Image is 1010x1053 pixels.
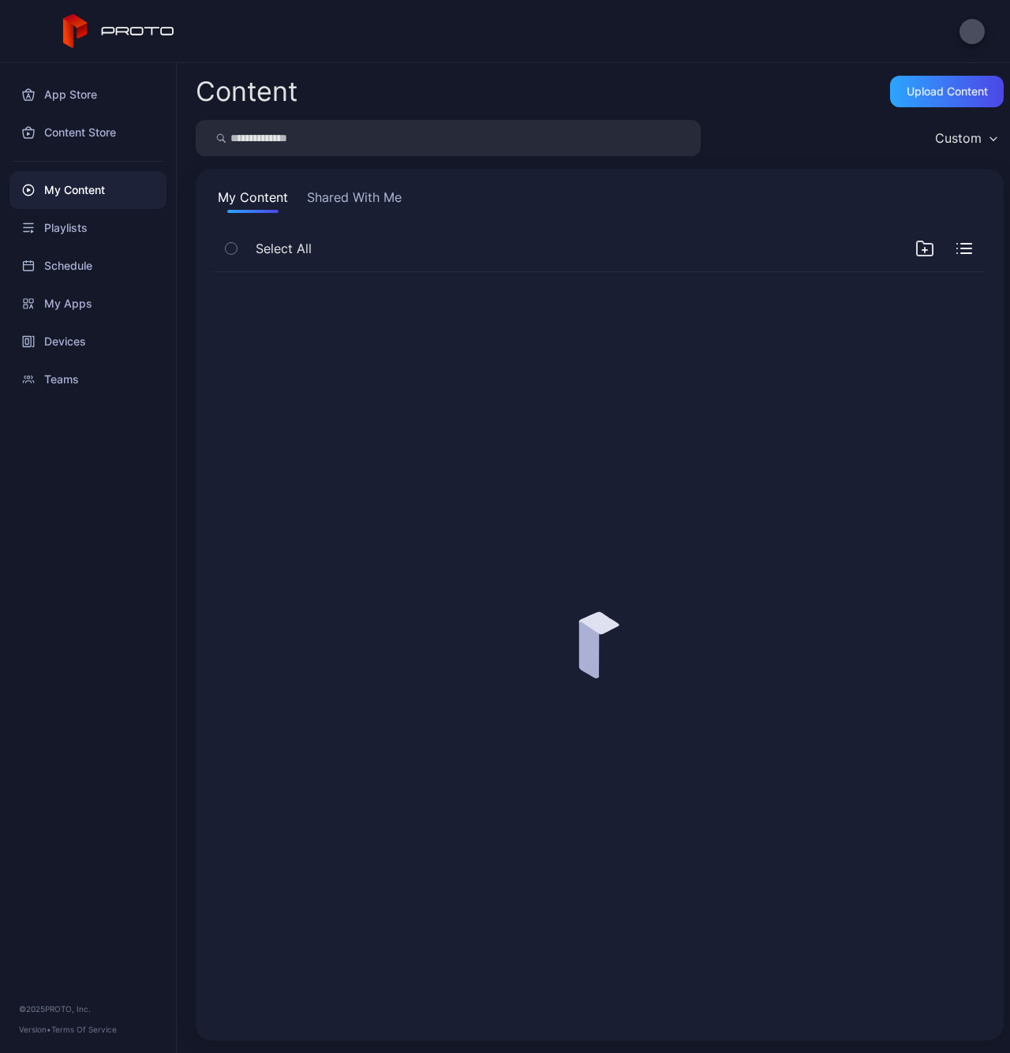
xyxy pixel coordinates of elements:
div: Custom [935,130,982,146]
button: Custom [927,120,1004,156]
button: Upload Content [890,76,1004,107]
div: © 2025 PROTO, Inc. [19,1003,157,1015]
a: App Store [9,76,166,114]
span: Select All [256,239,312,258]
div: Upload Content [907,85,988,98]
span: Version • [19,1025,51,1034]
a: My Apps [9,285,166,323]
a: My Content [9,171,166,209]
a: Schedule [9,247,166,285]
button: My Content [215,188,291,213]
button: Shared With Me [304,188,405,213]
a: Playlists [9,209,166,247]
div: Content [196,78,297,105]
a: Teams [9,360,166,398]
a: Devices [9,323,166,360]
a: Content Store [9,114,166,151]
a: Terms Of Service [51,1025,117,1034]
